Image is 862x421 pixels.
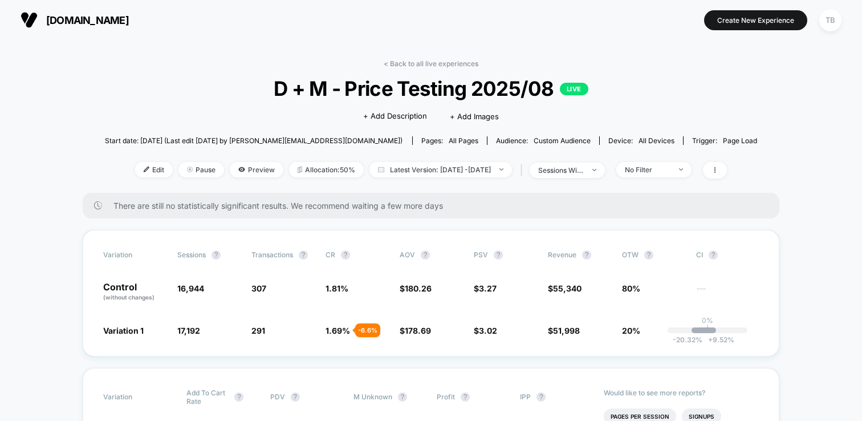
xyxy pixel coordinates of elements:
button: ? [234,392,243,402]
button: ? [421,250,430,260]
span: Custom Audience [534,136,591,145]
img: end [499,168,503,171]
span: all devices [639,136,674,145]
span: AOV [400,250,415,259]
span: | [518,162,530,179]
span: $ [548,284,582,293]
button: ? [341,250,350,260]
span: Page Load [723,136,757,145]
span: 80% [622,284,640,293]
span: + [708,335,713,344]
button: ? [212,250,221,260]
span: Transactions [251,250,293,259]
span: PDV [270,392,285,401]
div: sessions with impression [538,166,584,175]
div: Trigger: [692,136,757,145]
div: Pages: [421,136,478,145]
span: Edit [135,162,173,177]
button: ? [582,250,591,260]
button: ? [536,392,546,402]
span: 55,340 [553,284,582,293]
button: ? [709,250,718,260]
span: $ [400,284,432,293]
span: 178.69 [405,326,431,335]
img: edit [144,167,149,172]
span: 3.27 [479,284,497,293]
span: + Add Images [450,112,499,121]
span: Revenue [548,250,576,259]
p: | [706,325,709,333]
div: TB [819,9,841,31]
img: calendar [378,167,384,172]
div: Audience: [496,136,591,145]
span: --- [696,285,759,302]
span: 1.69 % [326,326,350,335]
button: ? [291,392,300,402]
span: Device: [599,136,683,145]
p: LIVE [560,83,588,95]
span: 180.26 [405,284,432,293]
span: D + M - Price Testing 2025/08 [137,76,725,100]
div: No Filter [625,165,670,174]
button: ? [494,250,503,260]
span: + Add Description [363,111,427,122]
span: Pause [178,162,224,177]
a: < Back to all live experiences [384,59,478,68]
button: TB [816,9,845,32]
span: CR [326,250,335,259]
span: (without changes) [103,294,154,301]
span: $ [400,326,431,335]
span: IPP [520,392,531,401]
img: rebalance [298,167,302,173]
span: 17,192 [177,326,200,335]
span: Latest Version: [DATE] - [DATE] [369,162,512,177]
span: Profit [437,392,455,401]
span: OTW [622,250,685,260]
span: $ [474,284,497,293]
span: 3.02 [479,326,497,335]
span: all pages [449,136,478,145]
p: Control [103,282,166,302]
span: [DOMAIN_NAME] [46,14,129,26]
span: Add To Cart Rate [186,388,229,406]
button: [DOMAIN_NAME] [17,11,132,29]
img: end [679,168,683,171]
div: - 6.6 % [355,323,380,337]
span: 51,998 [553,326,580,335]
span: PSV [474,250,488,259]
button: ? [299,250,308,260]
span: Variation [103,250,166,260]
span: 16,944 [177,284,204,293]
span: $ [474,326,497,335]
span: M Unknown [353,392,392,401]
span: Start date: [DATE] (Last edit [DATE] by [PERSON_NAME][EMAIL_ADDRESS][DOMAIN_NAME]) [105,136,402,145]
span: Sessions [177,250,206,259]
button: ? [398,392,407,402]
span: 1.81 % [326,284,348,293]
span: Preview [230,162,283,177]
span: CI [696,250,759,260]
p: Would like to see more reports? [604,388,759,397]
button: ? [461,392,470,402]
button: ? [644,250,653,260]
span: 9.52 % [702,335,734,344]
span: 20% [622,326,640,335]
button: Create New Experience [704,10,807,30]
span: There are still no statistically significant results. We recommend waiting a few more days [113,201,757,211]
span: 291 [251,326,265,335]
span: Variation [103,388,166,406]
span: Variation 1 [103,326,144,335]
span: $ [548,326,580,335]
span: -20.32 % [673,335,702,344]
img: end [187,167,193,172]
p: 0% [702,316,713,325]
span: Allocation: 50% [289,162,364,177]
img: end [592,169,596,171]
img: Visually logo [21,11,38,29]
span: 307 [251,284,266,293]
